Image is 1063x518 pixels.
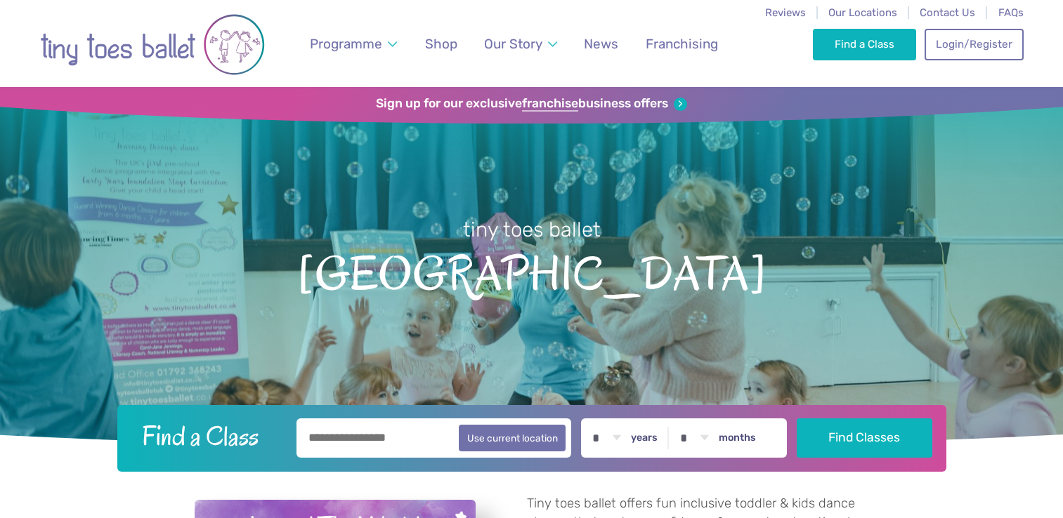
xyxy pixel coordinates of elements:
[631,432,658,444] label: years
[797,418,932,458] button: Find Classes
[522,96,578,112] strong: franchise
[459,425,566,451] button: Use current location
[40,9,265,80] img: tiny toes ballet
[484,36,542,52] span: Our Story
[925,29,1023,60] a: Login/Register
[418,27,464,60] a: Shop
[765,6,806,19] a: Reviews
[646,36,718,52] span: Franchising
[131,418,287,453] h2: Find a Class
[425,36,457,52] span: Shop
[998,6,1024,19] a: FAQs
[25,244,1038,300] span: [GEOGRAPHIC_DATA]
[584,36,618,52] span: News
[719,432,756,444] label: months
[828,6,897,19] a: Our Locations
[639,27,724,60] a: Franchising
[578,27,625,60] a: News
[920,6,975,19] a: Contact Us
[813,29,916,60] a: Find a Class
[376,96,687,112] a: Sign up for our exclusivefranchisebusiness offers
[463,218,601,241] small: tiny toes ballet
[310,36,382,52] span: Programme
[477,27,563,60] a: Our Story
[303,27,403,60] a: Programme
